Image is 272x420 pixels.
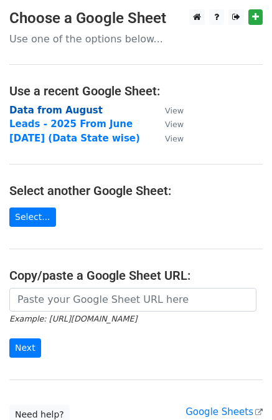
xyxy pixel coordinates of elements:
a: View [152,118,184,130]
small: View [165,134,184,143]
a: View [152,133,184,144]
iframe: Chat Widget [210,360,272,420]
small: View [165,106,184,115]
h4: Use a recent Google Sheet: [9,84,263,98]
h4: Select another Google Sheet: [9,183,263,198]
input: Paste your Google Sheet URL here [9,288,256,312]
a: [DATE] (Data State wise) [9,133,140,144]
p: Use one of the options below... [9,32,263,45]
a: Leads - 2025 From June [9,118,133,130]
a: Google Sheets [185,406,263,418]
a: Data from August [9,105,103,116]
h3: Choose a Google Sheet [9,9,263,27]
input: Next [9,338,41,358]
a: View [152,105,184,116]
small: Example: [URL][DOMAIN_NAME] [9,314,137,323]
a: Select... [9,208,56,227]
small: View [165,120,184,129]
h4: Copy/paste a Google Sheet URL: [9,268,263,283]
